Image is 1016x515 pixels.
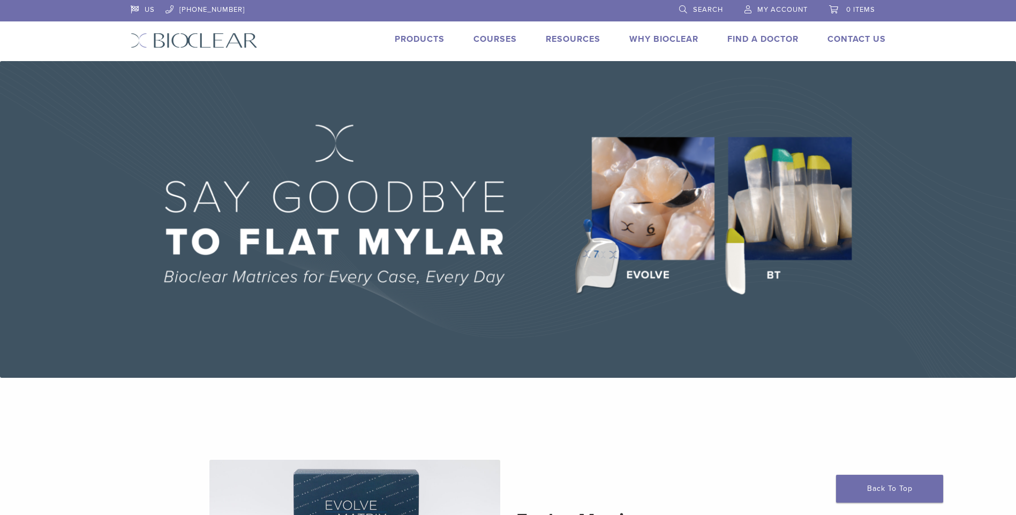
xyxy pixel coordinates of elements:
[131,33,258,48] img: Bioclear
[473,34,517,44] a: Courses
[757,5,808,14] span: My Account
[395,34,445,44] a: Products
[846,5,875,14] span: 0 items
[546,34,600,44] a: Resources
[693,5,723,14] span: Search
[827,34,886,44] a: Contact Us
[836,475,943,503] a: Back To Top
[727,34,799,44] a: Find A Doctor
[629,34,698,44] a: Why Bioclear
